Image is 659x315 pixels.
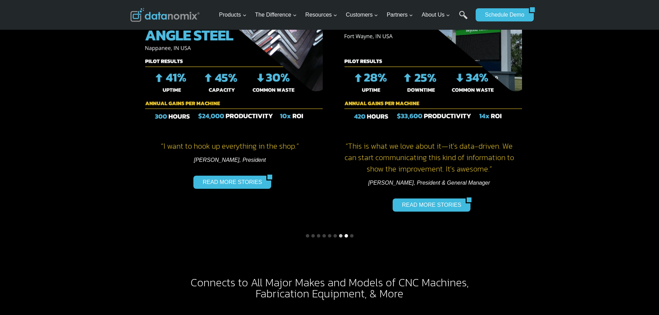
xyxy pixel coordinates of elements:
[459,11,468,26] a: Search
[130,8,200,22] img: Datanomix
[166,277,493,299] h2: , Fabrication Equipment, & More
[476,8,529,21] a: Schedule Demo
[333,234,337,238] button: Go to slide 6
[216,4,472,26] nav: Primary Navigation
[130,233,529,239] ul: Select a slide to show
[317,234,320,238] button: Go to slide 3
[368,180,490,186] em: [PERSON_NAME], President & General Manager
[345,234,348,238] button: Go to slide 8
[255,10,297,19] span: The Difference
[346,10,378,19] span: Customers
[219,10,246,19] span: Products
[305,10,337,19] span: Resources
[393,198,466,212] a: READ MORE STORIES
[306,234,309,238] button: Go to slide 1
[94,154,117,159] a: Privacy Policy
[191,274,467,291] mark: Connects to All Major Makes and Models of CNC Machines
[193,176,266,189] a: READ MORE STORIES
[350,234,354,238] button: Go to slide 9
[339,234,342,238] button: Go to slide 7
[77,154,88,159] a: Terms
[194,157,266,163] em: [PERSON_NAME], President
[156,0,178,7] span: Last Name
[387,10,413,19] span: Partners
[156,85,182,92] span: State/Region
[422,10,450,19] span: About Us
[156,29,187,35] span: Phone number
[137,140,323,152] h4: “ I want to hook up everything in the shop.”
[322,234,326,238] button: Go to slide 4
[311,234,315,238] button: Go to slide 2
[328,234,331,238] button: Go to slide 5
[337,140,522,175] h4: “This is what we love about it—it’s data-driven. We can start communicating this kind of informat...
